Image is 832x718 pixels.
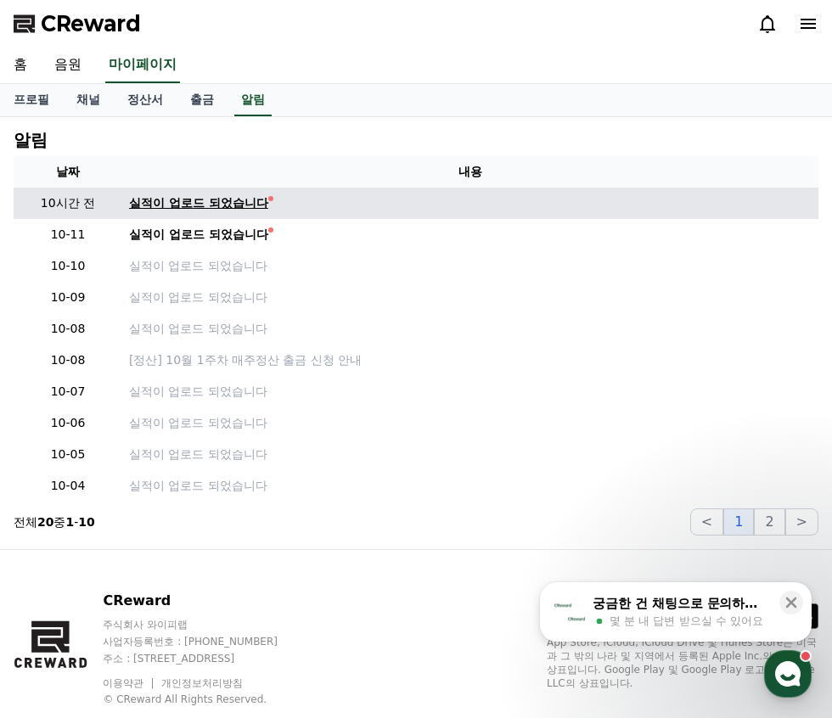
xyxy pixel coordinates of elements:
[20,289,115,306] p: 10-09
[103,591,310,611] p: CReward
[129,257,812,275] a: 실적이 업로드 되었습니다
[103,652,310,665] p: 주소 : [STREET_ADDRESS]
[112,538,219,581] a: 대화
[103,618,310,631] p: 주식회사 와이피랩
[20,383,115,401] p: 10-07
[129,289,812,306] a: 실적이 업로드 되었습니다
[754,508,784,536] button: 2
[547,636,818,690] p: App Store, iCloud, iCloud Drive 및 iTunes Store는 미국과 그 밖의 나라 및 지역에서 등록된 Apple Inc.의 서비스 상표입니다. Goo...
[20,414,115,432] p: 10-06
[20,351,115,369] p: 10-08
[161,677,243,689] a: 개인정보처리방침
[177,84,228,116] a: 출금
[129,414,812,432] a: 실적이 업로드 되었습니다
[785,508,818,536] button: >
[219,538,326,581] a: 설정
[129,351,812,369] a: [정산] 10월 1주차 매주정산 출금 신청 안내
[723,508,754,536] button: 1
[53,564,64,577] span: 홈
[78,515,94,529] strong: 10
[114,84,177,116] a: 정산서
[41,10,141,37] span: CReward
[129,446,812,463] a: 실적이 업로드 되었습니다
[129,383,812,401] a: 실적이 업로드 되었습니다
[65,515,74,529] strong: 1
[14,131,48,149] h4: 알림
[20,194,115,212] p: 10시간 전
[129,477,812,495] a: 실적이 업로드 되었습니다
[103,693,310,706] p: © CReward All Rights Reserved.
[103,635,310,648] p: 사업자등록번호 : [PHONE_NUMBER]
[37,515,53,529] strong: 20
[14,156,122,188] th: 날짜
[690,508,723,536] button: <
[20,477,115,495] p: 10-04
[14,10,141,37] a: CReward
[262,564,283,577] span: 설정
[20,226,115,244] p: 10-11
[105,48,180,83] a: 마이페이지
[129,194,812,212] a: 실적이 업로드 되었습니다
[129,226,268,244] div: 실적이 업로드 되었습니다
[122,156,818,188] th: 내용
[129,320,812,338] a: 실적이 업로드 되었습니다
[129,194,268,212] div: 실적이 업로드 되었습니다
[155,564,176,578] span: 대화
[5,538,112,581] a: 홈
[103,677,156,689] a: 이용약관
[63,84,114,116] a: 채널
[234,84,272,116] a: 알림
[20,446,115,463] p: 10-05
[20,257,115,275] p: 10-10
[14,513,95,530] p: 전체 중 -
[41,48,95,83] a: 음원
[129,226,812,244] a: 실적이 업로드 되었습니다
[20,320,115,338] p: 10-08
